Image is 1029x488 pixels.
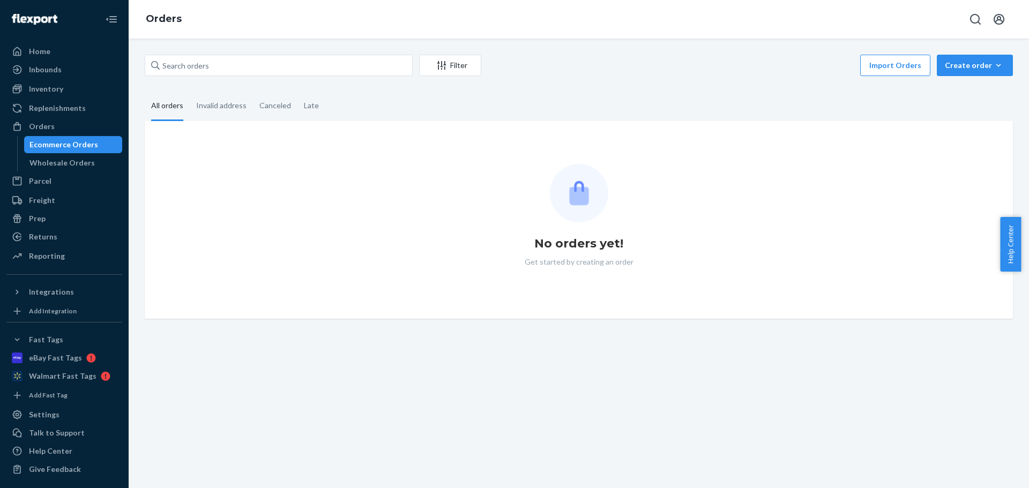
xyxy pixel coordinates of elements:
[21,7,60,17] span: Support
[29,306,77,316] div: Add Integration
[145,55,413,76] input: Search orders
[6,283,122,301] button: Integrations
[101,9,122,30] button: Close Navigation
[6,389,122,402] a: Add Fast Tag
[988,9,1010,30] button: Open account menu
[945,60,1005,71] div: Create order
[29,176,51,186] div: Parcel
[550,164,608,222] img: Empty list
[419,55,481,76] button: Filter
[6,192,122,209] a: Freight
[6,461,122,478] button: Give Feedback
[534,235,623,252] h1: No orders yet!
[6,100,122,117] a: Replenishments
[29,84,63,94] div: Inventory
[6,305,122,318] a: Add Integration
[29,464,81,475] div: Give Feedback
[6,367,122,385] a: Walmart Fast Tags
[6,172,122,190] a: Parcel
[1000,217,1021,272] button: Help Center
[6,80,122,97] a: Inventory
[137,4,190,35] ol: breadcrumbs
[29,231,57,242] div: Returns
[259,92,291,119] div: Canceled
[146,13,182,25] a: Orders
[29,446,72,456] div: Help Center
[6,424,122,441] button: Talk to Support
[29,103,86,114] div: Replenishments
[12,14,57,25] img: Flexport logo
[6,406,122,423] a: Settings
[860,55,930,76] button: Import Orders
[6,247,122,265] a: Reporting
[965,9,986,30] button: Open Search Box
[525,257,633,267] p: Get started by creating an order
[29,251,65,261] div: Reporting
[151,92,183,121] div: All orders
[29,352,82,363] div: eBay Fast Tags
[29,139,98,150] div: Ecommerce Orders
[24,136,123,153] a: Ecommerce Orders
[29,195,55,206] div: Freight
[420,60,481,71] div: Filter
[29,427,85,438] div: Talk to Support
[937,55,1013,76] button: Create order
[6,61,122,78] a: Inbounds
[6,118,122,135] a: Orders
[6,228,122,245] a: Returns
[29,287,74,297] div: Integrations
[6,331,122,348] button: Fast Tags
[6,442,122,460] a: Help Center
[6,349,122,366] a: eBay Fast Tags
[29,157,95,168] div: Wholesale Orders
[29,64,62,75] div: Inbounds
[24,154,123,171] a: Wholesale Orders
[29,121,55,132] div: Orders
[29,46,50,57] div: Home
[29,409,59,420] div: Settings
[29,391,68,400] div: Add Fast Tag
[196,92,247,119] div: Invalid address
[6,43,122,60] a: Home
[304,92,319,119] div: Late
[29,334,63,345] div: Fast Tags
[29,371,96,381] div: Walmart Fast Tags
[6,210,122,227] a: Prep
[29,213,46,224] div: Prep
